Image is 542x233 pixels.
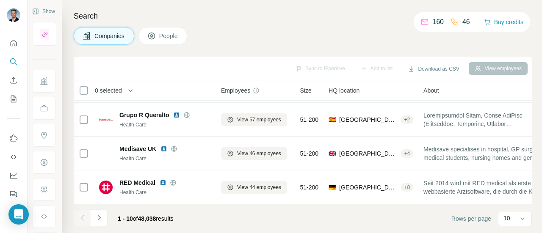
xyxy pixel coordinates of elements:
img: Logo of Grupo R Queralto [99,113,113,126]
p: 10 [503,214,510,222]
button: View 57 employees [221,113,287,126]
button: Download as CSV [402,63,465,75]
button: Feedback [7,186,20,202]
span: 🇬🇧 [329,149,336,158]
span: results [118,215,174,222]
img: LinkedIn logo [173,112,180,118]
p: 160 [432,17,444,27]
h4: Search [74,10,532,22]
span: View 57 employees [237,116,281,123]
span: Size [300,86,312,95]
span: 51-200 [300,183,319,192]
img: Logo of Medisave UK [99,152,113,155]
span: Grupo R Queralto [119,111,169,119]
button: View 44 employees [221,181,287,194]
span: 51-200 [300,115,319,124]
span: View 44 employees [237,184,281,191]
span: Medisave UK [119,145,156,153]
div: Health Care [119,155,211,162]
span: 🇩🇪 [329,183,336,192]
span: HQ location [329,86,359,95]
div: + 4 [401,150,413,157]
div: Health Care [119,189,211,196]
div: Health Care [119,121,211,129]
span: [GEOGRAPHIC_DATA], [GEOGRAPHIC_DATA] [339,183,397,192]
button: Enrich CSV [7,73,20,88]
span: 🇪🇸 [329,115,336,124]
div: Open Intercom Messenger [8,204,29,225]
button: Search [7,54,20,69]
p: 46 [462,17,470,27]
span: Companies [94,32,125,40]
img: LinkedIn logo [160,145,167,152]
span: 1 - 10 [118,215,133,222]
button: Use Surfe on LinkedIn [7,131,20,146]
span: Rows per page [451,214,491,223]
span: [GEOGRAPHIC_DATA], [GEOGRAPHIC_DATA], [GEOGRAPHIC_DATA] [339,149,397,158]
span: 48,038 [138,215,156,222]
span: 0 selected [95,86,122,95]
span: RED Medical [119,178,155,187]
img: Logo of RED Medical [99,181,113,194]
button: View 46 employees [221,147,287,160]
span: View 46 employees [237,150,281,157]
button: Navigate to next page [91,209,108,226]
button: My lists [7,91,20,107]
button: Use Surfe API [7,149,20,164]
div: + 2 [401,116,413,123]
div: + 8 [401,184,413,191]
button: Show [26,5,61,18]
button: Buy credits [484,16,523,28]
span: About [423,86,439,95]
span: People [159,32,179,40]
span: [GEOGRAPHIC_DATA], [GEOGRAPHIC_DATA], [GEOGRAPHIC_DATA] [339,115,397,124]
button: Dashboard [7,168,20,183]
span: Employees [221,86,250,95]
img: LinkedIn logo [160,179,166,186]
span: 51-200 [300,149,319,158]
img: Avatar [7,8,20,22]
span: of [133,215,138,222]
button: Quick start [7,36,20,51]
